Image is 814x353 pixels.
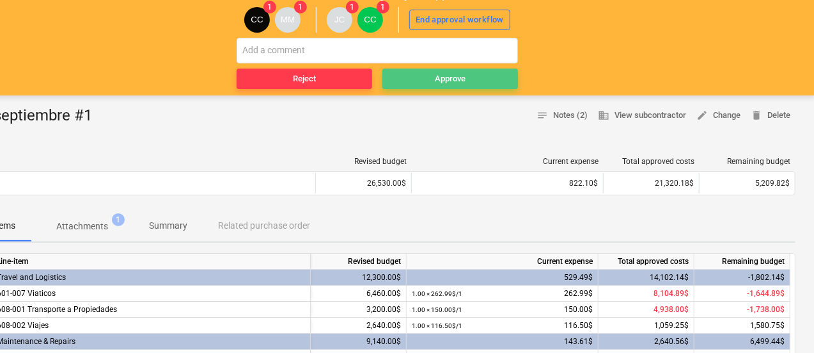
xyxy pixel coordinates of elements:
[696,110,708,121] span: edit
[311,302,407,318] div: 3,200.00$
[599,254,694,270] div: Total approved costs
[346,1,359,13] span: 1
[311,270,407,286] div: 12,300.00$
[694,254,790,270] div: Remaining budget
[244,7,270,33] div: Carlos Cedeno
[654,321,689,330] span: 1,059.25$
[412,318,593,334] div: 116.50$
[407,254,599,270] div: Current expense
[293,72,316,86] div: Reject
[609,157,694,166] div: Total approved costs
[747,305,785,314] span: -1,738.00$
[56,220,108,233] p: Attachments
[696,108,740,123] span: Change
[311,334,407,350] div: 9,140.00$
[412,290,462,297] small: 1.00 × 262.99$ / 1
[263,1,276,13] span: 1
[149,219,187,233] p: Summary
[377,1,389,13] span: 1
[382,69,518,89] button: Approve
[531,106,593,126] button: Notes (2)
[598,110,609,121] span: business
[705,157,790,166] div: Remaining budget
[364,15,376,24] span: CC
[751,108,790,123] span: Delete
[112,213,125,226] span: 1
[409,10,510,30] button: End approval workflow
[294,1,307,13] span: 1
[412,302,593,318] div: 150.00$
[251,15,263,24] span: CC
[416,13,504,28] div: End approval workflow
[417,179,598,188] div: 822.10$
[755,179,790,188] span: 5,209.82$
[694,270,790,286] div: -1,802.14$
[237,69,372,89] button: Reject
[536,108,588,123] span: Notes (2)
[412,270,593,286] div: 529.49$
[417,157,599,166] div: Current expense
[598,108,686,123] span: View subcontractor
[315,173,411,193] div: 26,530.00$
[321,157,407,166] div: Revised budget
[412,334,593,350] div: 143.61$
[327,7,352,33] div: Javier Cattan
[311,286,407,302] div: 6,460.00$
[412,286,593,302] div: 262.99$
[746,106,795,126] button: Delete
[599,334,694,350] div: 2,640.56$
[412,322,462,329] small: 1.00 × 116.50$ / 1
[536,110,548,121] span: notes
[603,173,699,193] div: 21,320.18$
[654,289,689,298] span: 8,104.89$
[275,7,301,33] div: MAURA MORALES
[691,106,746,126] button: Change
[412,306,462,313] small: 1.00 × 150.00$ / 1
[694,334,790,350] div: 6,499.44$
[311,254,407,270] div: Revised budget
[357,7,383,33] div: Carlos Cedeno
[281,15,295,24] span: MM
[435,72,466,86] div: Approve
[593,106,691,126] button: View subcontractor
[334,15,345,24] span: JC
[750,291,814,353] iframe: Chat Widget
[654,305,689,314] span: 4,938.00$
[747,289,785,298] span: -1,644.89$
[751,110,762,121] span: delete
[599,270,694,286] div: 14,102.14$
[237,38,518,63] input: Add a comment
[311,318,407,334] div: 2,640.00$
